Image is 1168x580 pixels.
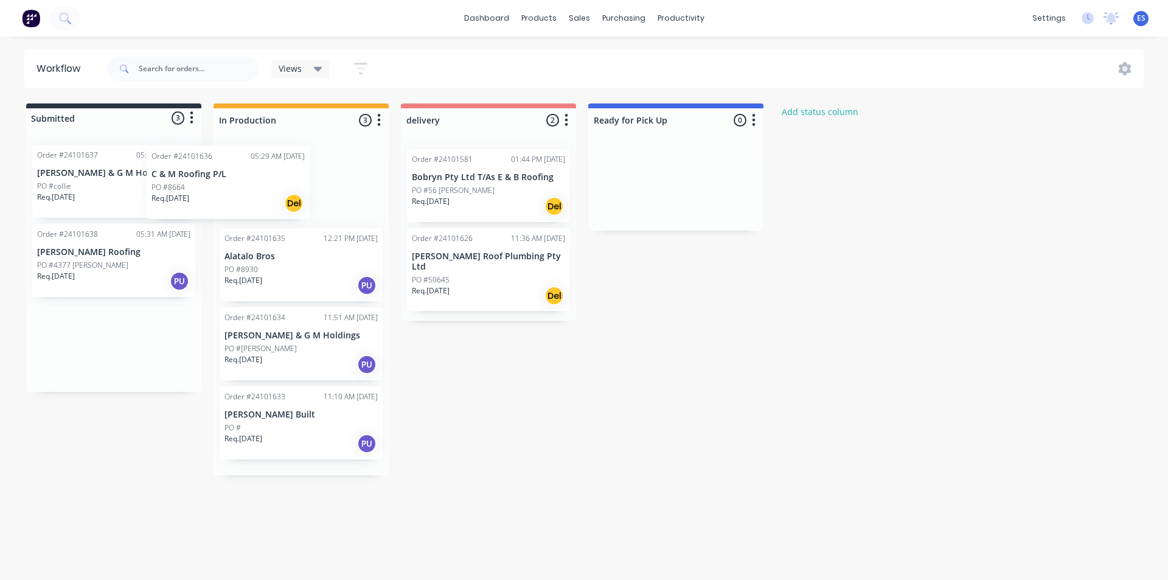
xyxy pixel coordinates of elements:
div: productivity [652,9,711,27]
span: Views [279,62,302,75]
span: 0 [734,114,746,127]
img: Factory [22,9,40,27]
input: Enter column name… [406,114,526,127]
div: settings [1026,9,1072,27]
span: 3 [359,114,372,127]
div: sales [563,9,596,27]
a: dashboard [458,9,515,27]
button: Add status column [776,103,865,120]
input: Search for orders... [139,57,259,81]
span: ES [1137,13,1145,24]
span: 3 [172,111,184,124]
div: Submitted [29,112,75,125]
div: products [515,9,563,27]
input: Enter column name… [594,114,714,127]
div: Workflow [36,61,86,76]
input: Enter column name… [219,114,339,127]
div: purchasing [596,9,652,27]
span: 2 [546,114,559,127]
